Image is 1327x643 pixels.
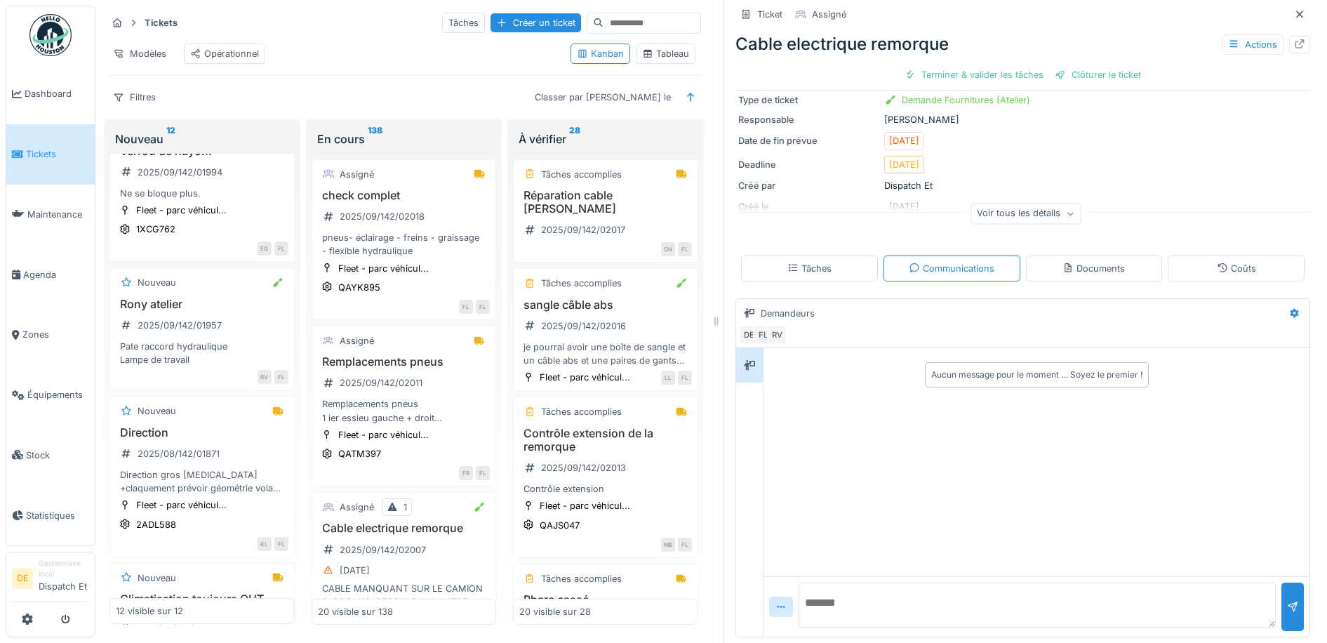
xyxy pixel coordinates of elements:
div: Kanban [577,47,624,60]
strong: Tickets [139,16,183,29]
div: KL [258,537,272,551]
sup: 12 [166,131,175,147]
span: Agenda [23,268,89,281]
div: Ne se bloque plus. [116,187,288,200]
div: 2025/09/142/02016 [541,319,626,333]
div: FL [476,300,490,314]
div: Demande Fournitures (Atelier) [902,93,1030,107]
div: Nouveau [138,571,176,585]
div: 1 [404,501,407,514]
div: FL [274,537,288,551]
div: QAJS047 [540,519,580,532]
div: Type de ticket [738,93,879,107]
div: 2025/09/142/02011 [340,376,422,390]
div: Date de fin prévue [738,134,879,147]
div: Responsable [738,113,879,126]
sup: 28 [569,131,580,147]
div: [DATE] [340,564,370,577]
div: ON [661,242,675,256]
div: Pate raccord hydraulique Lampe de travail [116,340,288,366]
div: 2025/09/142/02013 [541,461,626,475]
div: Tâches accomplies [541,168,622,181]
div: Fleet - parc véhicul... [136,498,227,512]
div: FR [459,466,473,480]
div: Créé par [738,179,879,192]
div: Opérationnel [190,47,259,60]
div: Direction gros [MEDICAL_DATA] +claquement prévoir géométrie volant complètement de travers [116,468,288,495]
div: À vérifier [519,131,693,147]
h3: Réparation cable [PERSON_NAME] [519,189,692,216]
sup: 138 [368,131,382,147]
div: Demandeurs [761,307,815,320]
div: Cable electrique remorque [735,32,1310,57]
a: Maintenance [6,185,95,245]
div: Tâches accomplies [541,572,622,585]
div: Tâches accomplies [541,277,622,290]
div: FL [476,466,490,480]
div: Coûts [1217,262,1256,275]
div: RV [258,370,272,384]
div: 20 visible sur 138 [318,604,393,618]
div: Deadline [738,158,879,171]
div: Nouveau [138,276,176,289]
span: Stock [26,449,89,462]
div: Fleet - parc véhicul... [136,204,227,217]
div: Remplacements pneus 1 ier essieu gauche + droit 3 ième essieu droit [318,397,491,424]
div: 2025/09/142/02017 [541,223,625,237]
div: 2025/09/142/02018 [340,210,425,223]
div: pneus- éclairage - freins - graissage - flexible hydraulique [318,231,491,258]
div: [PERSON_NAME] [738,113,1307,126]
div: Tâches [787,262,832,275]
div: 2025/09/142/02007 [340,543,426,557]
div: FL [678,242,692,256]
div: Fleet - parc véhicul... [338,262,429,275]
div: 1XCG762 [136,223,175,236]
div: Assigné [340,501,374,514]
div: Assigné [340,168,374,181]
div: 2025/09/142/01957 [138,319,222,332]
div: FL [459,300,473,314]
div: QAYK895 [338,281,380,294]
div: Actions [1222,34,1283,55]
div: 2025/09/142/01994 [138,166,222,179]
div: QATM397 [338,447,381,460]
div: MB [661,538,675,552]
h3: Remplacements pneus [318,355,491,369]
div: Fleet - parc véhicul... [540,371,630,384]
span: Dashboard [25,87,89,100]
div: Tâches [442,13,485,33]
div: 2ADL588 [136,518,176,531]
div: Ticket [757,8,782,21]
div: EG [258,241,272,256]
div: Filtres [107,87,162,107]
div: Dispatch Et [738,179,1307,192]
div: Voir tous les détails [971,204,1081,224]
span: Tickets [26,147,89,161]
div: Tableau [642,47,689,60]
div: En cours [317,131,491,147]
h3: Contrôle extension de la remorque [519,427,692,453]
span: Zones [22,328,89,341]
img: Badge_color-CXgf-gQk.svg [29,14,72,56]
div: Terminer & valider les tâches [899,65,1049,84]
div: Tâches accomplies [541,405,622,418]
a: Zones [6,305,95,365]
a: Statistiques [6,485,95,545]
div: 2025/08/142/01871 [138,447,220,460]
h3: sangle câble abs [519,298,692,312]
div: Fleet - parc véhicul... [338,428,429,442]
h3: Cable electrique remorque [318,522,491,535]
div: 12 visible sur 12 [116,604,183,618]
div: Assigné [812,8,846,21]
span: Équipements [27,388,89,402]
div: Nouveau [138,404,176,418]
span: Maintenance [27,208,89,221]
li: Dispatch Et [39,558,89,599]
div: je pourrai avoir une boîte de sangle et un câble abs et une paires de gants taille 9 merci a toi [519,340,692,367]
a: DE Gestionnaire localDispatch Et [12,558,89,602]
div: FL [274,241,288,256]
div: Fleet - parc véhicul... [540,499,630,512]
div: FL [274,370,288,384]
div: Clôturer le ticket [1049,65,1147,84]
a: Stock [6,425,95,486]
